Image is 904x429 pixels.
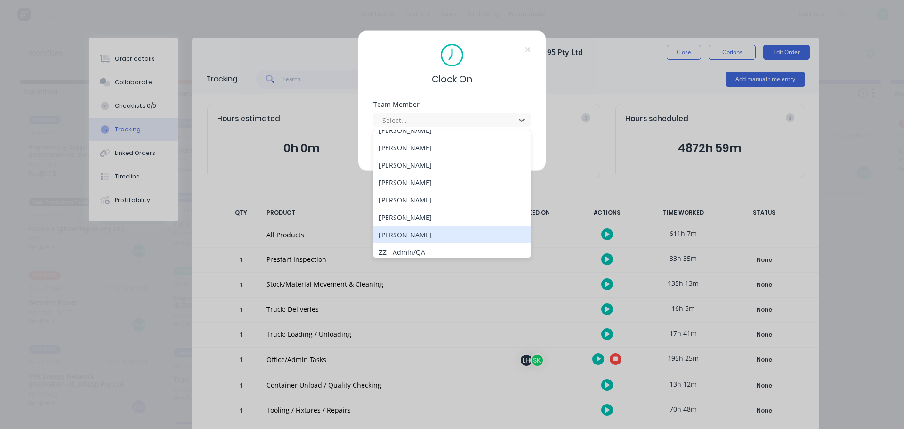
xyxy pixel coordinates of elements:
div: ZZ - Admin/QA [373,243,531,261]
div: [PERSON_NAME] [373,121,531,139]
div: [PERSON_NAME] [373,156,531,174]
div: Team Member [373,101,531,108]
div: [PERSON_NAME] [373,174,531,191]
span: Clock On [432,72,472,86]
div: [PERSON_NAME] [373,139,531,156]
div: [PERSON_NAME] [373,226,531,243]
div: [PERSON_NAME] [373,191,531,209]
div: [PERSON_NAME] [373,209,531,226]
